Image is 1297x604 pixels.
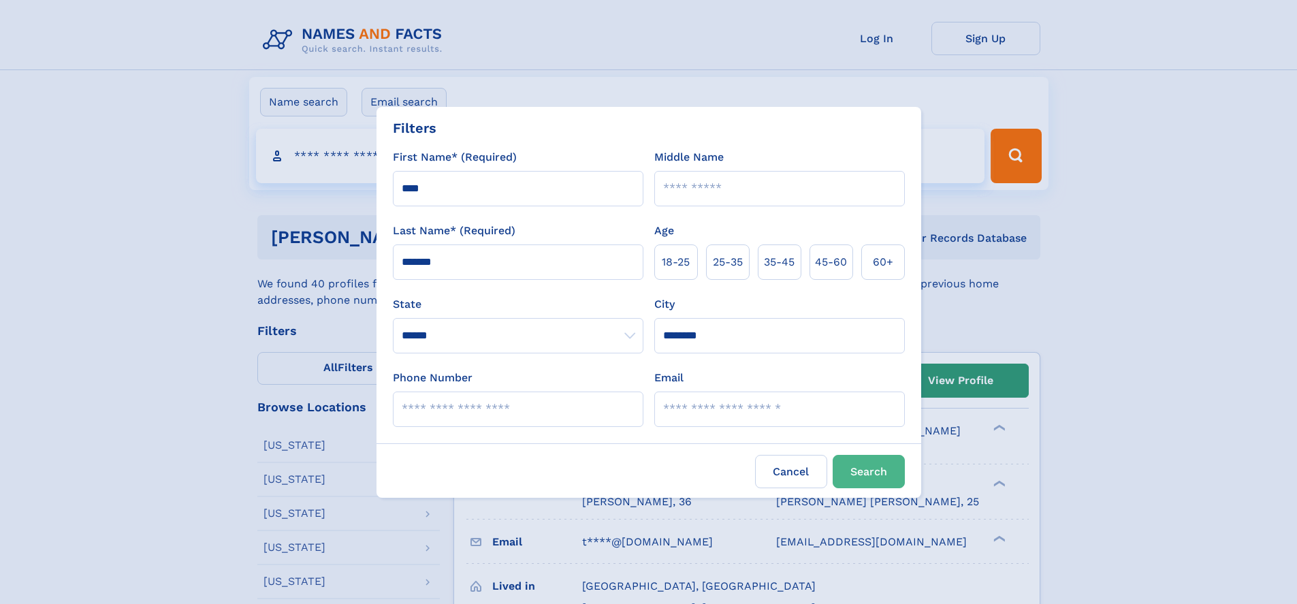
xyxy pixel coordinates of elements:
button: Search [833,455,905,488]
span: 35‑45 [764,254,795,270]
label: Last Name* (Required) [393,223,515,239]
label: State [393,296,643,313]
span: 60+ [873,254,893,270]
label: Middle Name [654,149,724,165]
label: City [654,296,675,313]
span: 45‑60 [815,254,847,270]
span: 18‑25 [662,254,690,270]
label: Age [654,223,674,239]
span: 25‑35 [713,254,743,270]
label: Phone Number [393,370,473,386]
div: Filters [393,118,436,138]
label: Email [654,370,684,386]
label: First Name* (Required) [393,149,517,165]
label: Cancel [755,455,827,488]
